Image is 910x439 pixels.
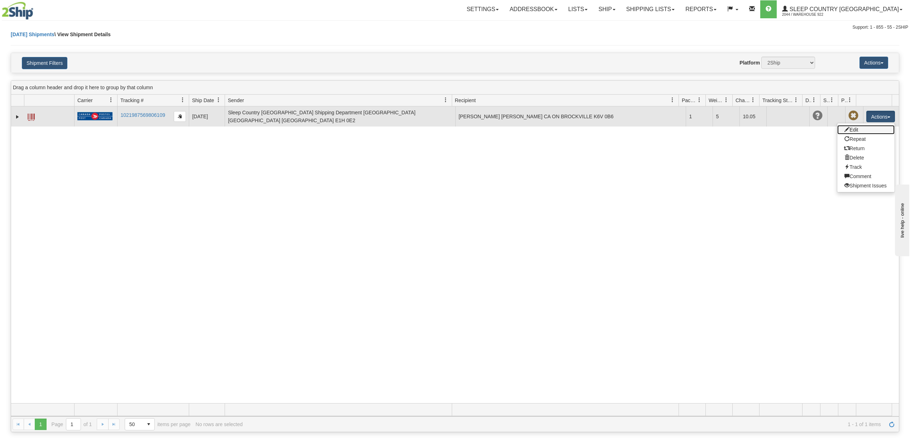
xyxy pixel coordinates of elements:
a: Charge filter column settings [747,94,759,106]
a: Reports [680,0,722,18]
span: Page sizes drop down [125,418,155,430]
span: 2044 / Warehouse 922 [782,11,836,18]
span: 50 [129,421,139,428]
button: Copy to clipboard [174,111,186,122]
td: 10.05 [739,106,766,127]
span: Page 1 [35,419,46,430]
span: Ship Date [192,97,214,104]
a: Ship Date filter column settings [212,94,225,106]
a: Shipment Issues filter column settings [826,94,838,106]
span: Sender [228,97,244,104]
a: Shipment Issues [837,181,895,190]
td: 5 [713,106,739,127]
span: Shipment Issues [823,97,829,104]
iframe: chat widget [894,183,909,256]
span: items per page [125,418,191,430]
span: select [143,419,154,430]
a: Tracking Status filter column settings [790,94,802,106]
div: live help - online [5,6,66,11]
td: [DATE] [189,106,225,127]
a: Comment [837,172,895,181]
span: Packages [682,97,697,104]
a: Repeat [837,134,895,144]
div: No rows are selected [196,421,243,427]
span: Tracking # [120,97,144,104]
td: Sleep Country [GEOGRAPHIC_DATA] Shipping Department [GEOGRAPHIC_DATA] [GEOGRAPHIC_DATA] [GEOGRAPH... [225,106,455,127]
input: Page 1 [66,419,81,430]
a: [DATE] Shipments [11,32,54,37]
button: Actions [859,57,888,69]
button: Actions [866,111,895,122]
a: Packages filter column settings [693,94,705,106]
img: logo2044.jpg [2,2,33,20]
span: Tracking Status [762,97,794,104]
span: 1 - 1 of 1 items [248,421,881,427]
a: Return [837,144,895,153]
span: Delivery Status [805,97,811,104]
span: Pickup Not Assigned [848,111,858,121]
a: Delivery Status filter column settings [808,94,820,106]
span: \ View Shipment Details [54,32,111,37]
a: Sleep Country [GEOGRAPHIC_DATA] 2044 / Warehouse 922 [777,0,908,18]
span: Pickup Status [841,97,847,104]
a: Lists [563,0,593,18]
a: Weight filter column settings [720,94,732,106]
a: Refresh [886,419,897,430]
span: Unknown [813,111,823,121]
a: Recipient filter column settings [666,94,679,106]
button: Shipment Filters [22,57,67,69]
td: [PERSON_NAME] [PERSON_NAME] CA ON BROCKVILLE K6V 0B6 [455,106,686,127]
div: grid grouping header [11,81,899,95]
a: Label [28,110,35,122]
span: Charge [736,97,751,104]
span: Page of 1 [52,418,92,430]
td: 1 [686,106,713,127]
a: Expand [14,113,21,120]
a: Ship [593,0,621,18]
img: 20 - Canada Post [77,112,112,121]
a: 1021987569806109 [120,112,165,118]
a: Sender filter column settings [440,94,452,106]
a: Delete shipment [837,153,895,162]
a: Carrier filter column settings [105,94,117,106]
a: Pickup Status filter column settings [844,94,856,106]
a: Tracking # filter column settings [177,94,189,106]
a: Edit [837,125,895,134]
a: Addressbook [504,0,563,18]
div: Support: 1 - 855 - 55 - 2SHIP [2,24,908,30]
a: Settings [461,0,504,18]
span: Recipient [455,97,476,104]
span: Carrier [77,97,93,104]
span: Weight [709,97,724,104]
a: Track [837,162,895,172]
label: Platform [739,59,760,66]
span: Sleep Country [GEOGRAPHIC_DATA] [788,6,899,12]
a: Shipping lists [621,0,680,18]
